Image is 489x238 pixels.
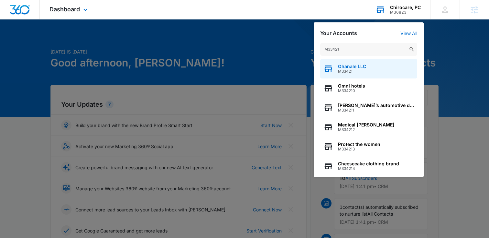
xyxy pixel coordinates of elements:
span: M334213 [338,147,380,151]
span: M334214 [338,166,399,171]
span: Dashboard [49,6,80,13]
button: Ohanale LLCM33421 [320,59,417,78]
span: Protect the women [338,142,380,147]
span: M334210 [338,89,365,93]
span: Omni hotels [338,83,365,89]
button: Protect the womenM334213 [320,137,417,156]
button: Omni hotelsM334210 [320,78,417,98]
button: Medical [PERSON_NAME]M334212 [320,117,417,137]
a: View All [400,30,417,36]
h2: Your Accounts [320,30,357,36]
span: Medical [PERSON_NAME] [338,122,394,127]
input: Search Accounts [320,43,417,56]
span: M33421 [338,69,366,74]
div: account id [390,10,421,15]
span: [PERSON_NAME]’s automotive detailing [338,103,414,108]
span: Cheesecake clothing brand [338,161,399,166]
span: Ohanale LLC [338,64,366,69]
span: M334211 [338,108,414,113]
div: account name [390,5,421,10]
button: [PERSON_NAME]’s automotive detailingM334211 [320,98,417,117]
button: Cheesecake clothing brandM334214 [320,156,417,176]
span: M334212 [338,127,394,132]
